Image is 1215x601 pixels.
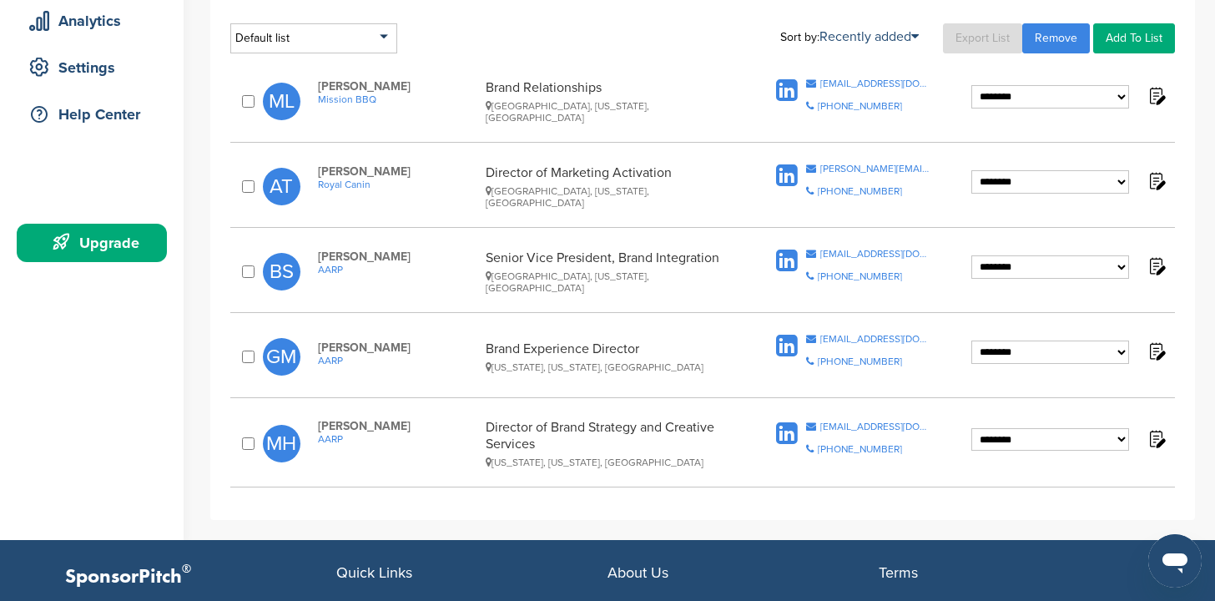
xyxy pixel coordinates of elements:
[318,341,477,355] span: [PERSON_NAME]
[263,425,300,462] span: MH
[25,99,167,129] div: Help Center
[486,164,736,209] div: Director of Marketing Activation
[1146,341,1167,361] img: Notes
[818,101,902,111] div: [PHONE_NUMBER]
[1093,23,1175,53] a: Add To List
[486,100,736,124] div: [GEOGRAPHIC_DATA], [US_STATE], [GEOGRAPHIC_DATA]
[182,558,191,579] span: ®
[263,338,300,376] span: GM
[818,444,902,454] div: [PHONE_NUMBER]
[17,2,167,40] a: Analytics
[25,53,167,83] div: Settings
[263,168,300,205] span: AT
[65,565,336,589] p: SponsorPitch
[17,224,167,262] a: Upgrade
[25,6,167,36] div: Analytics
[486,457,736,468] div: [US_STATE], [US_STATE], [GEOGRAPHIC_DATA]
[1146,428,1167,449] img: Notes
[820,249,931,259] div: [EMAIL_ADDRESS][DOMAIN_NAME]
[486,185,736,209] div: [GEOGRAPHIC_DATA], [US_STATE], [GEOGRAPHIC_DATA]
[263,83,300,120] span: ML
[607,563,668,582] span: About Us
[318,164,477,179] span: [PERSON_NAME]
[318,419,477,433] span: [PERSON_NAME]
[1146,170,1167,191] img: Notes
[318,79,477,93] span: [PERSON_NAME]
[780,30,919,43] div: Sort by:
[943,23,1022,53] a: Export List
[820,78,931,88] div: [EMAIL_ADDRESS][DOMAIN_NAME]
[486,250,736,294] div: Senior Vice President, Brand Integration
[318,264,477,275] a: AARP
[318,179,477,190] a: Royal Canin
[1146,255,1167,276] img: Notes
[486,79,736,124] div: Brand Relationships
[230,23,397,53] div: Default list
[486,361,736,373] div: [US_STATE], [US_STATE], [GEOGRAPHIC_DATA]
[879,563,918,582] span: Terms
[263,253,300,290] span: BS
[17,95,167,134] a: Help Center
[818,356,902,366] div: [PHONE_NUMBER]
[318,93,477,105] a: Mission BBQ
[819,28,919,45] a: Recently added
[486,419,736,468] div: Director of Brand Strategy and Creative Services
[818,271,902,281] div: [PHONE_NUMBER]
[1146,85,1167,106] img: Notes
[17,48,167,87] a: Settings
[318,355,477,366] a: AARP
[1148,534,1202,588] iframe: Button to launch messaging window
[1022,23,1090,53] a: Remove
[820,334,931,344] div: [EMAIL_ADDRESS][DOMAIN_NAME]
[318,433,477,445] a: AARP
[486,341,736,373] div: Brand Experience Director
[336,563,412,582] span: Quick Links
[318,250,477,264] span: [PERSON_NAME]
[820,422,931,432] div: [EMAIL_ADDRESS][DOMAIN_NAME]
[25,228,167,258] div: Upgrade
[486,270,736,294] div: [GEOGRAPHIC_DATA], [US_STATE], [GEOGRAPHIC_DATA]
[820,164,931,174] div: [PERSON_NAME][EMAIL_ADDRESS][DOMAIN_NAME]
[818,186,902,196] div: [PHONE_NUMBER]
